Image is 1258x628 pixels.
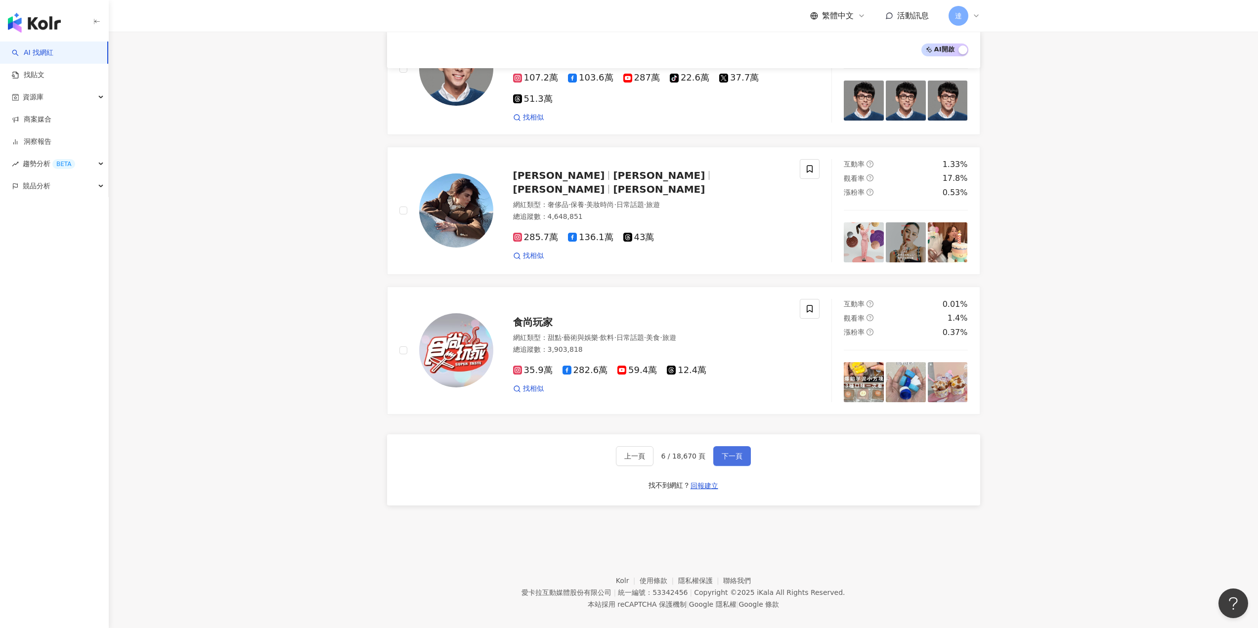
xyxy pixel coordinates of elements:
[948,313,968,324] div: 1.4%
[678,577,724,585] a: 隱私權保護
[867,300,873,307] span: question-circle
[598,334,600,341] span: ·
[662,334,676,341] span: 旅遊
[649,481,690,491] div: 找不到網紅？
[568,232,613,243] span: 136.1萬
[955,10,962,21] span: 達
[844,314,865,322] span: 觀看率
[12,137,51,147] a: 洞察報告
[943,187,968,198] div: 0.53%
[867,161,873,167] span: question-circle
[723,577,751,585] a: 聯絡我們
[660,334,662,341] span: ·
[387,147,980,275] a: KOL Avatar[PERSON_NAME][PERSON_NAME][PERSON_NAME][PERSON_NAME]網紅類型：奢侈品·保養·美妝時尚·日常話題·旅遊總追蹤數：4,648,...
[618,588,688,596] div: 統一編號：53342456
[1218,588,1248,618] iframe: Help Scout Beacon - Open
[844,222,884,262] img: post-image
[844,328,865,336] span: 漲粉率
[617,365,657,376] span: 59.4萬
[570,201,584,209] span: 保養
[523,384,544,394] span: 找相似
[670,73,709,83] span: 22.6萬
[722,452,742,460] span: 下一頁
[713,446,751,466] button: 下一頁
[624,452,645,460] span: 上一頁
[623,73,660,83] span: 287萬
[513,333,788,343] div: 網紅類型 ：
[646,334,660,341] span: 美食
[689,600,737,608] a: Google 隱私權
[687,600,689,608] span: |
[943,299,968,310] div: 0.01%
[562,334,564,341] span: ·
[513,232,559,243] span: 285.7萬
[822,10,854,21] span: 繁體中文
[513,212,788,222] div: 總追蹤數 ： 4,648,851
[757,588,774,596] a: iKala
[719,73,759,83] span: 37.7萬
[867,314,873,321] span: question-circle
[867,329,873,335] span: question-circle
[616,446,653,466] button: 上一頁
[640,577,678,585] a: 使用條款
[844,188,865,196] span: 漲粉率
[12,48,53,58] a: searchAI 找網紅
[513,169,605,181] span: [PERSON_NAME]
[513,183,605,195] span: [PERSON_NAME]
[690,588,692,596] span: |
[548,201,568,209] span: 奢侈品
[513,94,553,104] span: 51.3萬
[897,11,929,20] span: 活動訊息
[844,300,865,308] span: 互動率
[844,174,865,182] span: 觀看率
[523,251,544,261] span: 找相似
[928,362,968,402] img: post-image
[867,189,873,196] span: question-circle
[12,161,19,167] span: rise
[513,73,559,83] span: 107.2萬
[844,160,865,168] span: 互動率
[521,588,611,596] div: 愛卡拉互動媒體股份有限公司
[943,159,968,170] div: 1.33%
[614,201,616,209] span: ·
[12,70,44,80] a: 找貼文
[886,362,926,402] img: post-image
[387,287,980,415] a: KOL Avatar食尚玩家網紅類型：甜點·藝術與娛樂·飲料·日常話題·美食·旅遊總追蹤數：3,903,81835.9萬282.6萬59.4萬12.4萬找相似互動率question-circle...
[844,81,884,121] img: post-image
[419,173,493,248] img: KOL Avatar
[694,588,845,596] div: Copyright © 2025 All Rights Reserved.
[691,482,718,490] span: 回報建立
[613,183,705,195] span: [PERSON_NAME]
[644,201,646,209] span: ·
[613,169,705,181] span: [PERSON_NAME]
[513,316,553,328] span: 食尚玩家
[584,201,586,209] span: ·
[568,73,613,83] span: 103.6萬
[23,153,75,175] span: 趨勢分析
[943,173,968,184] div: 17.8%
[568,201,570,209] span: ·
[738,600,779,608] a: Google 條款
[616,334,644,341] span: 日常話題
[513,113,544,123] a: 找相似
[886,81,926,121] img: post-image
[623,232,654,243] span: 43萬
[8,13,61,33] img: logo
[644,334,646,341] span: ·
[523,113,544,123] span: 找相似
[616,201,644,209] span: 日常話題
[563,365,608,376] span: 282.6萬
[613,588,616,596] span: |
[690,478,719,494] button: 回報建立
[667,365,706,376] span: 12.4萬
[419,32,493,106] img: KOL Avatar
[513,345,788,355] div: 總追蹤數 ： 3,903,818
[52,159,75,169] div: BETA
[928,81,968,121] img: post-image
[564,334,598,341] span: 藝術與娛樂
[646,201,660,209] span: 旅遊
[387,2,980,135] a: KOL Avatar阿滴英文網紅類型：科技·Podcast·日常話題·教育與學習·命理占卜·交通工具·旅遊總追蹤數：6,093,957107.2萬103.6萬287萬22.6萬37.7萬51.3...
[867,174,873,181] span: question-circle
[513,251,544,261] a: 找相似
[23,86,43,108] span: 資源庫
